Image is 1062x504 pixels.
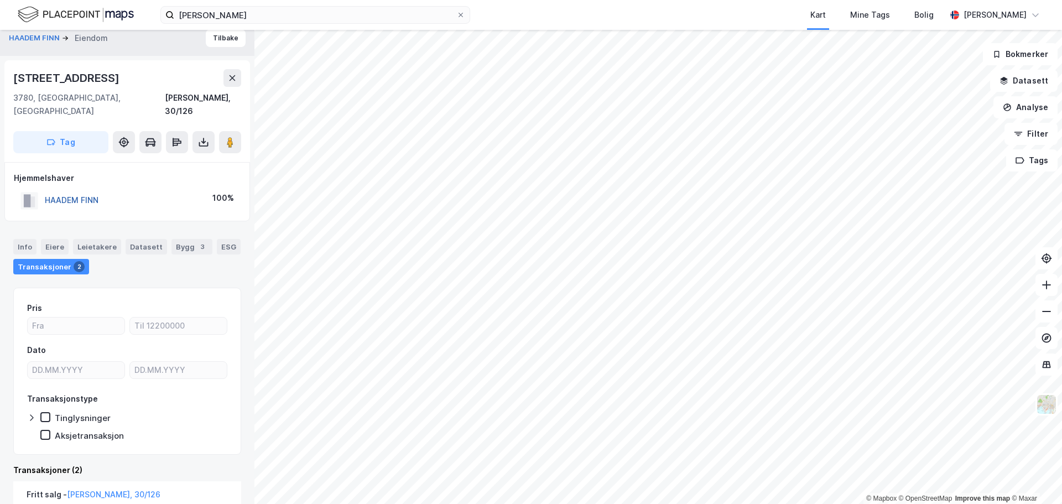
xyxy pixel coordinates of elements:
[810,8,826,22] div: Kart
[18,5,134,24] img: logo.f888ab2527a4732fd821a326f86c7f29.svg
[27,344,46,357] div: Dato
[130,318,227,334] input: Til 12200000
[899,495,952,502] a: OpenStreetMap
[73,239,121,254] div: Leietakere
[866,495,897,502] a: Mapbox
[197,241,208,252] div: 3
[13,464,241,477] div: Transaksjoner (2)
[74,261,85,272] div: 2
[41,239,69,254] div: Eiere
[171,239,212,254] div: Bygg
[13,91,165,118] div: 3780, [GEOGRAPHIC_DATA], [GEOGRAPHIC_DATA]
[1007,451,1062,504] iframe: Chat Widget
[165,91,241,118] div: [PERSON_NAME], 30/126
[955,495,1010,502] a: Improve this map
[206,29,246,47] button: Tilbake
[964,8,1027,22] div: [PERSON_NAME]
[217,239,241,254] div: ESG
[14,172,241,185] div: Hjemmelshaver
[993,96,1058,118] button: Analyse
[1006,149,1058,172] button: Tags
[28,362,124,378] input: DD.MM.YYYY
[174,7,456,23] input: Søk på adresse, matrikkel, gårdeiere, leietakere eller personer
[67,490,160,499] a: [PERSON_NAME], 30/126
[27,302,42,315] div: Pris
[1036,394,1057,415] img: Z
[212,191,234,205] div: 100%
[13,131,108,153] button: Tag
[13,259,89,274] div: Transaksjoner
[55,413,111,423] div: Tinglysninger
[13,239,37,254] div: Info
[55,430,124,441] div: Aksjetransaksjon
[126,239,167,254] div: Datasett
[850,8,890,22] div: Mine Tags
[75,32,108,45] div: Eiendom
[13,69,122,87] div: [STREET_ADDRESS]
[9,33,62,44] button: HAADEM FINN
[130,362,227,378] input: DD.MM.YYYY
[983,43,1058,65] button: Bokmerker
[28,318,124,334] input: Fra
[27,392,98,406] div: Transaksjonstype
[1004,123,1058,145] button: Filter
[990,70,1058,92] button: Datasett
[914,8,934,22] div: Bolig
